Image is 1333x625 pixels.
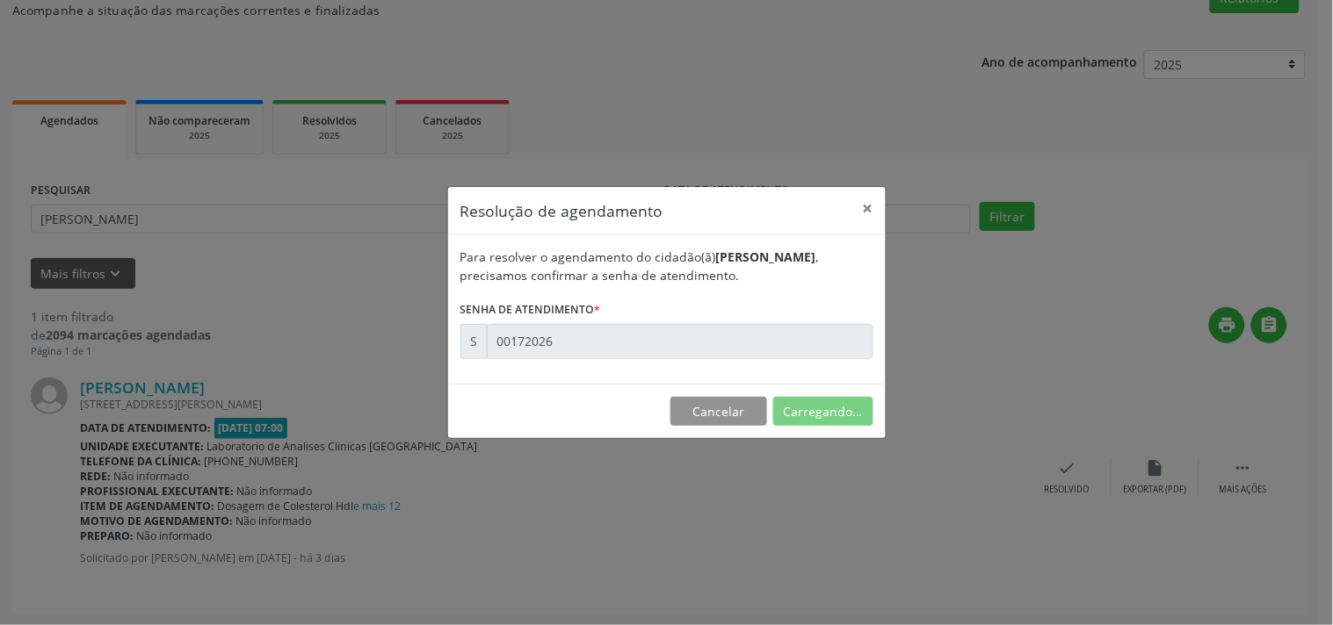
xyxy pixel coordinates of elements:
[851,187,886,230] button: Close
[460,248,873,284] div: Para resolver o agendamento do cidadão(ã) , precisamos confirmar a senha de atendimento.
[670,397,767,427] button: Cancelar
[773,397,873,427] button: Carregando...
[460,324,488,359] div: S
[460,199,663,222] h5: Resolução de agendamento
[716,248,816,265] b: [PERSON_NAME]
[460,297,601,324] label: Senha de atendimento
